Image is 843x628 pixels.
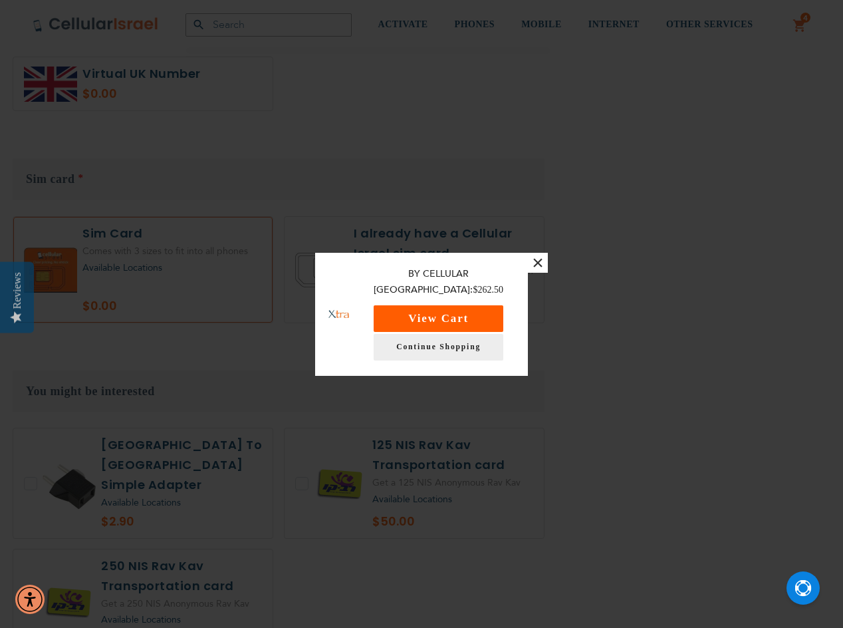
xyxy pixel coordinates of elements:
a: Continue Shopping [374,334,503,361]
button: View Cart [374,305,503,332]
div: Reviews [11,272,23,309]
p: By Cellular [GEOGRAPHIC_DATA]: [362,266,515,299]
div: Accessibility Menu [15,585,45,614]
span: $262.50 [473,285,503,295]
button: × [528,253,548,273]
